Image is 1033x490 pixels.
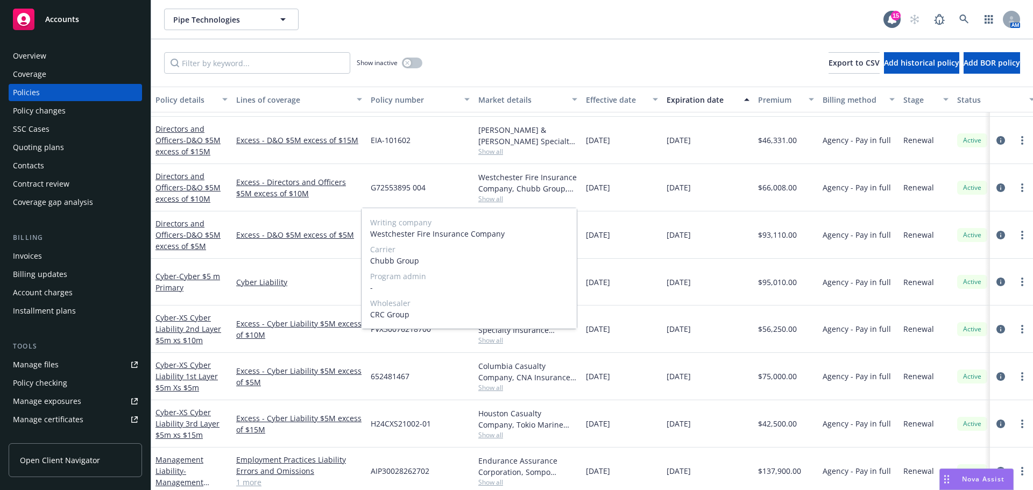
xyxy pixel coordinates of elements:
span: Westchester Fire Insurance Company [370,228,568,239]
span: [DATE] [667,418,691,429]
span: - XS Cyber Liability 2nd Layer $5m xs $10m [155,313,221,345]
a: Search [953,9,975,30]
a: Excess - Cyber Liability $5M excess of $5M [236,365,362,388]
span: Show all [478,147,577,156]
div: Manage exposures [13,393,81,410]
span: - [370,282,568,293]
span: Show all [478,194,577,203]
button: Pipe Technologies [164,9,299,30]
span: [DATE] [667,229,691,240]
span: $95,010.00 [758,276,797,288]
a: Invoices [9,247,142,265]
span: Show all [478,478,577,487]
span: Agency - Pay in full [823,182,891,193]
button: Billing method [818,87,899,112]
div: Endurance Assurance Corporation, Sompo International [478,455,577,478]
span: Open Client Navigator [20,455,100,466]
span: Active [961,230,983,240]
button: Policy number [366,87,474,112]
div: Houston Casualty Company, Tokio Marine HCC, RT Specialty Insurance Services, LLC (RSG Specialty, ... [478,408,577,430]
span: [DATE] [667,182,691,193]
a: Manage claims [9,429,142,446]
a: Manage certificates [9,411,142,428]
div: Contacts [13,157,44,174]
a: circleInformation [994,323,1007,336]
span: $93,110.00 [758,229,797,240]
span: [DATE] [586,465,610,477]
span: Active [961,136,983,145]
span: Agency - Pay in full [823,229,891,240]
span: $75,000.00 [758,371,797,382]
button: Nova Assist [939,468,1014,490]
span: Program admin [370,271,568,282]
a: Employment Practices Liability [236,454,362,465]
span: [DATE] [667,134,691,146]
span: 652481467 [371,371,409,382]
a: Manage files [9,356,142,373]
a: Contacts [9,157,142,174]
a: Account charges [9,284,142,301]
span: Show all [478,383,577,392]
div: Manage certificates [13,411,83,428]
span: - D&O $5M excess of $5M [155,230,221,251]
span: Active [961,372,983,381]
a: Policies [9,84,142,101]
span: Renewal [903,323,934,335]
span: Renewal [903,276,934,288]
button: Stage [899,87,953,112]
div: 15 [891,11,901,20]
div: Manage claims [13,429,67,446]
div: Drag to move [940,469,953,489]
span: AIP30028262702 [371,465,429,477]
span: $42,500.00 [758,418,797,429]
span: - Cyber $5 m Primary [155,271,220,293]
span: Nova Assist [962,474,1004,484]
span: Active [961,419,983,429]
span: Carrier [370,244,568,255]
a: circleInformation [994,134,1007,147]
div: Billing method [823,94,883,105]
a: Directors and Officers [155,218,221,251]
span: Export to CSV [829,58,880,68]
span: Accounts [45,15,79,24]
div: Effective date [586,94,646,105]
button: Add historical policy [884,52,959,74]
a: Coverage gap analysis [9,194,142,211]
span: [DATE] [667,276,691,288]
div: Billing [9,232,142,243]
a: Cyber Liability [236,276,362,288]
a: more [1016,465,1029,478]
a: SSC Cases [9,120,142,138]
a: more [1016,323,1029,336]
span: Agency - Pay in full [823,418,891,429]
a: Excess - D&O $5M excess of $5M [236,229,362,240]
div: Coverage gap analysis [13,194,93,211]
div: Policy checking [13,374,67,392]
span: - D&O $5M excess of $15M [155,135,221,157]
span: $56,250.00 [758,323,797,335]
a: Excess - Cyber Liability $5M excess of $15M [236,413,362,435]
a: Manage exposures [9,393,142,410]
span: [DATE] [586,182,610,193]
span: Active [961,277,983,287]
a: circleInformation [994,370,1007,383]
div: Westchester Fire Insurance Company, Chubb Group, CRC Group [478,172,577,194]
div: Quoting plans [13,139,64,156]
div: Contract review [13,175,69,193]
a: Directors and Officers [155,124,221,157]
span: Agency - Pay in full [823,465,891,477]
a: Directors and Officers [155,171,221,204]
a: more [1016,275,1029,288]
span: Renewal [903,418,934,429]
span: EIA-101602 [371,134,411,146]
a: more [1016,417,1029,430]
button: Export to CSV [829,52,880,74]
div: Policy number [371,94,458,105]
div: Billing updates [13,266,67,283]
span: Active [961,324,983,334]
span: - XS Cyber Liability 1st Layer $5m Xs $5m [155,360,218,393]
span: Active [961,183,983,193]
span: CRC Group [370,309,568,320]
div: Columbia Casualty Company, CNA Insurance, CRC Group [478,360,577,383]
